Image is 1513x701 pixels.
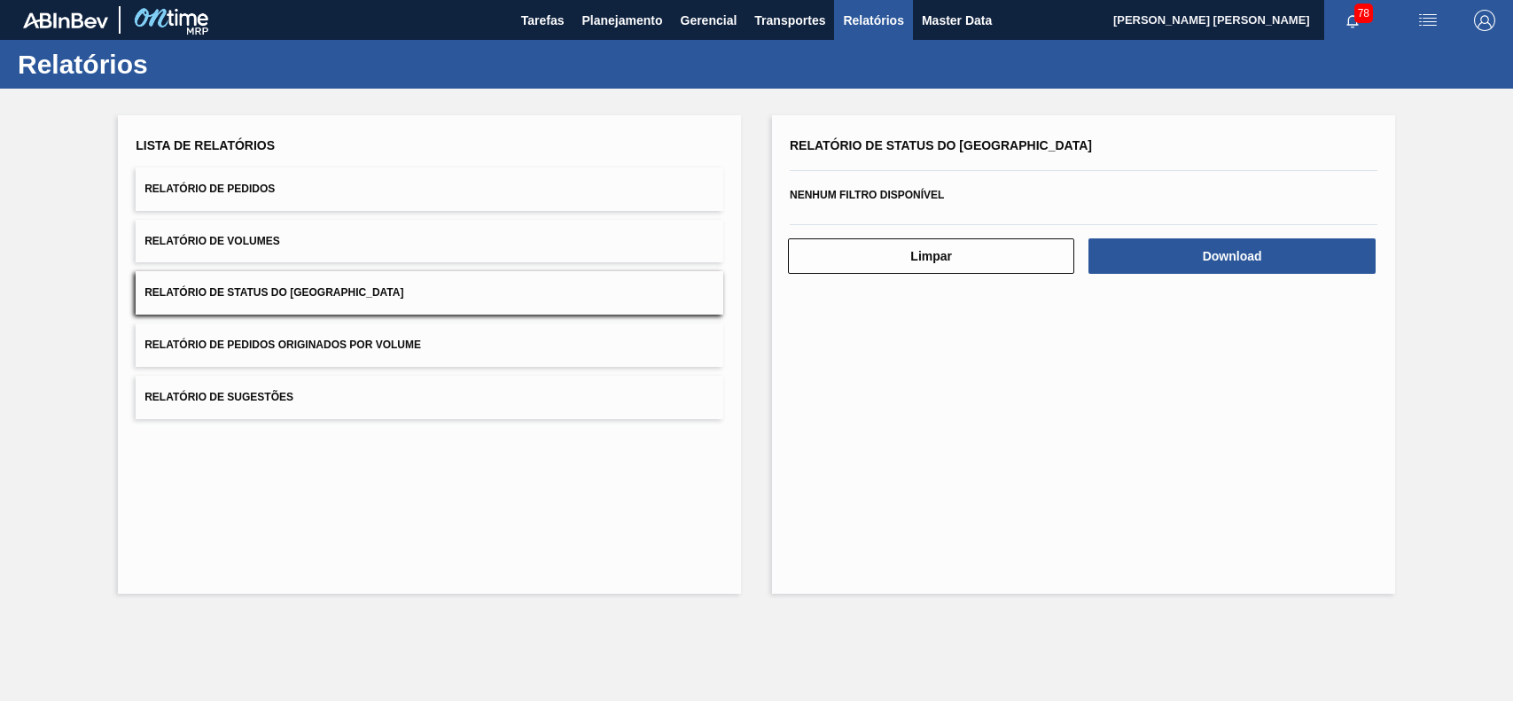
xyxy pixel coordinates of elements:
[136,138,275,152] span: Lista de Relatórios
[1088,238,1375,274] button: Download
[18,54,332,74] h1: Relatórios
[144,339,421,351] span: Relatório de Pedidos Originados por Volume
[144,235,279,247] span: Relatório de Volumes
[681,10,737,31] span: Gerencial
[144,286,403,299] span: Relatório de Status do [GEOGRAPHIC_DATA]
[843,10,903,31] span: Relatórios
[521,10,565,31] span: Tarefas
[144,391,293,403] span: Relatório de Sugestões
[136,323,723,367] button: Relatório de Pedidos Originados por Volume
[581,10,662,31] span: Planejamento
[788,238,1074,274] button: Limpar
[136,167,723,211] button: Relatório de Pedidos
[1354,4,1373,23] span: 78
[1474,10,1495,31] img: Logout
[136,376,723,419] button: Relatório de Sugestões
[136,220,723,263] button: Relatório de Volumes
[790,138,1092,152] span: Relatório de Status do [GEOGRAPHIC_DATA]
[1417,10,1439,31] img: userActions
[1324,8,1381,33] button: Notificações
[23,12,108,28] img: TNhmsLtSVTkK8tSr43FrP2fwEKptu5GPRR3wAAAABJRU5ErkJggg==
[790,189,944,201] span: Nenhum filtro disponível
[754,10,825,31] span: Transportes
[136,271,723,315] button: Relatório de Status do [GEOGRAPHIC_DATA]
[144,183,275,195] span: Relatório de Pedidos
[922,10,992,31] span: Master Data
